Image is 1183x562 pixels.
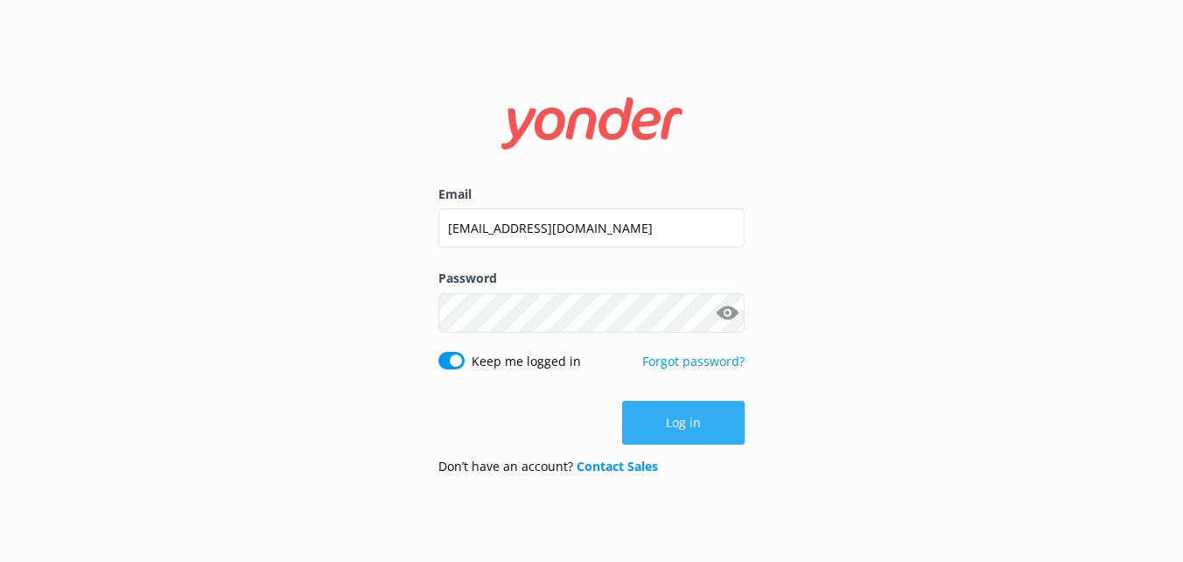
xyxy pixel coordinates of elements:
[622,401,745,445] button: Log in
[438,269,745,288] label: Password
[438,208,745,248] input: user@emailaddress.com
[710,295,745,330] button: Show password
[472,352,581,371] label: Keep me logged in
[577,458,658,474] a: Contact Sales
[438,185,745,204] label: Email
[642,353,745,369] a: Forgot password?
[438,457,658,476] p: Don’t have an account?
